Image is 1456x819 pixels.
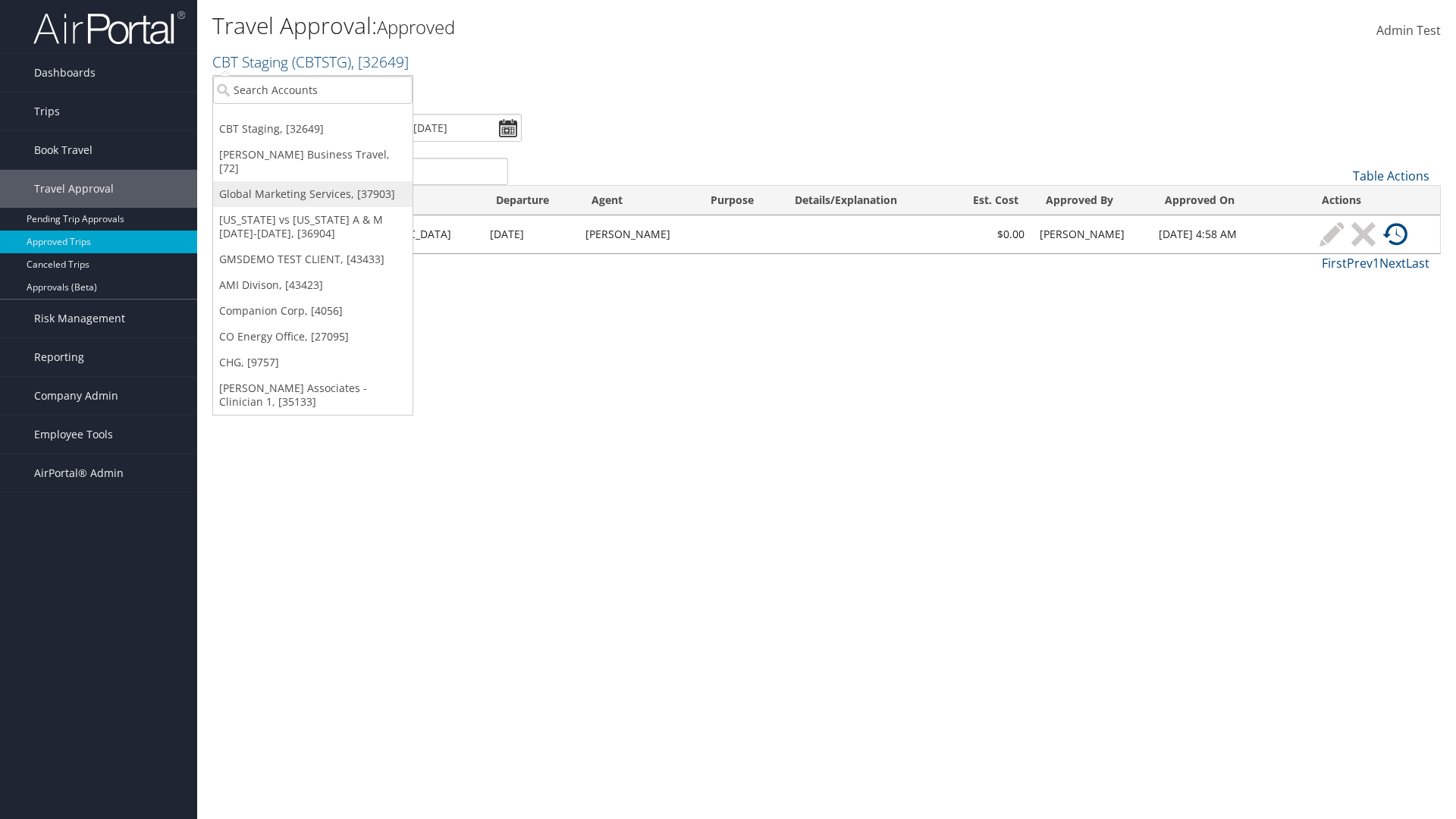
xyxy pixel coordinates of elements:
[1319,222,1344,246] img: ta-modify-inactive.png
[482,215,578,253] td: [DATE]
[213,181,413,207] a: Global Marketing Services, [37903]
[213,272,413,298] a: AMI Divison, [43423]
[34,454,124,492] span: AirPortal® Admin
[578,186,697,215] th: Agent
[377,14,455,39] small: Approved
[482,186,578,215] th: Departure: activate to sort column ascending
[213,76,413,104] input: Search Accounts
[351,52,409,72] span: , [ 32649 ]
[213,207,413,246] a: [US_STATE] vs [US_STATE] A & M [DATE]-[DATE], [36904]
[578,215,697,253] td: [PERSON_NAME]
[1373,255,1379,271] a: 1
[213,142,413,181] a: [PERSON_NAME] Business Travel, [72]
[34,54,96,92] span: Dashboards
[362,114,522,142] input: [DATE] - [DATE]
[34,338,84,376] span: Reporting
[213,350,413,375] a: CHG, [9757]
[34,93,60,130] span: Trips
[1376,8,1441,55] a: Admin Test
[1406,255,1429,271] a: Last
[1347,255,1373,271] a: Prev
[1322,255,1347,271] a: First
[34,377,118,415] span: Company Admin
[951,215,1032,253] td: $0.00
[34,300,125,337] span: Risk Management
[1383,222,1407,246] img: ta-history.png
[1379,255,1406,271] a: Next
[212,80,1031,99] p: Filter:
[1316,222,1348,246] a: Modify
[1308,186,1440,215] th: Actions
[213,375,413,415] a: [PERSON_NAME] Associates - Clinician 1, [35133]
[781,186,951,215] th: Details/Explanation
[951,186,1032,215] th: Est. Cost: activate to sort column ascending
[33,10,185,45] img: airportal-logo.png
[1032,186,1151,215] th: Approved By: activate to sort column ascending
[1376,22,1441,39] span: Admin Test
[213,324,413,350] a: CO Energy Office, [27095]
[213,298,413,324] a: Companion Corp, [4056]
[212,52,409,72] a: CBT Staging
[34,170,114,208] span: Travel Approval
[34,131,93,169] span: Book Travel
[212,10,1031,42] h1: Travel Approval:
[213,116,413,142] a: CBT Staging, [32649]
[697,186,781,215] th: Purpose
[292,52,351,72] span: ( CBTSTG )
[1351,222,1376,246] img: ta-cancel-inactive.png
[213,246,413,272] a: GMSDEMO TEST CLIENT, [43433]
[1353,168,1429,184] a: Table Actions
[34,416,113,453] span: Employee Tools
[1348,222,1379,246] a: Cancel
[1151,186,1308,215] th: Approved On: activate to sort column ascending
[1379,222,1411,246] a: View History
[1032,215,1151,253] td: [PERSON_NAME]
[1151,215,1308,253] td: [DATE] 4:58 AM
